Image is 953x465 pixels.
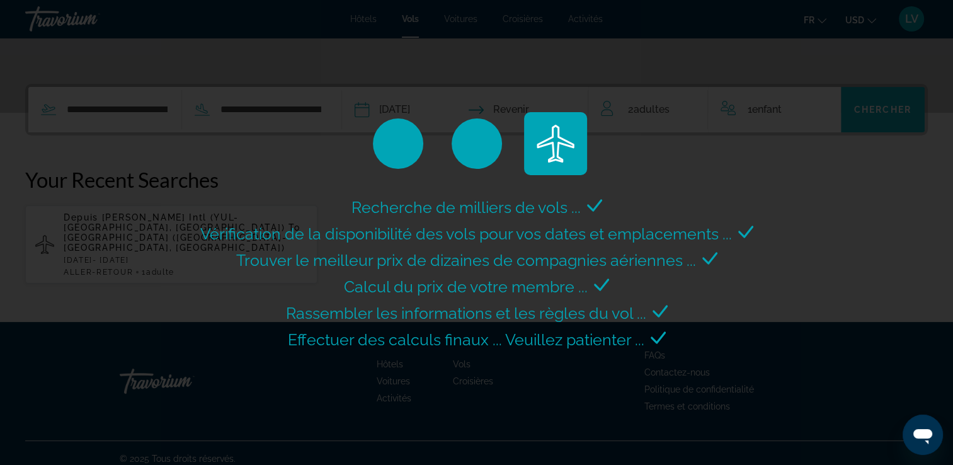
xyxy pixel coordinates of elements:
span: Recherche de milliers de vols ... [351,198,581,217]
span: Rassembler les informations et les règles du vol ... [286,304,646,323]
iframe: Bouton de lancement de la fenêtre de messagerie [903,415,943,455]
span: Trouver le meilleur prix de dizaines de compagnies aériennes ... [236,251,696,270]
span: Calcul du prix de votre membre ... [344,277,588,296]
span: Effectuer des calculs finaux ... Veuillez patienter ... [288,330,644,349]
span: Vérification de la disponibilité des vols pour vos dates et emplacements ... [200,224,732,243]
